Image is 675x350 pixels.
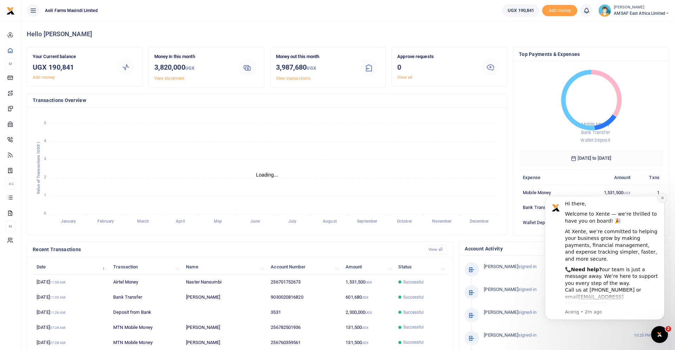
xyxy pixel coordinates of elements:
p: signed-in [484,332,618,339]
img: logo-small [6,7,15,15]
span: Asili Farms Masindi Limited [42,7,101,14]
a: View transactions [276,76,311,81]
a: View all [425,245,448,254]
tspan: December [470,219,489,224]
a: UGX 190,841 [502,4,539,17]
small: UGX [362,295,368,299]
th: Date: activate to sort column descending [33,260,109,275]
th: Status: activate to sort column ascending [394,260,447,275]
text: Loading... [256,172,278,178]
small: UGX [185,65,194,71]
th: Amount [579,170,634,185]
td: Bank Transfer [519,200,579,215]
li: Wallet ballance [500,4,542,17]
p: signed-in [484,263,618,271]
td: [PERSON_NAME] [182,290,267,305]
iframe: Intercom notifications message [534,187,675,346]
a: profile-user [PERSON_NAME] AMSAF East Africa Limited [598,4,669,17]
span: UGX 190,841 [508,7,534,14]
td: 3531 [267,305,342,320]
h3: UGX 190,841 [33,62,109,72]
a: Add money [33,75,55,80]
span: Successful [403,309,424,316]
tspan: 3 [44,157,46,161]
th: Txns [634,170,663,185]
th: Amount: activate to sort column ascending [342,260,394,275]
tspan: August [323,219,337,224]
small: 07:28 AM [50,326,66,330]
small: UGX [362,341,368,345]
tspan: September [357,219,378,224]
td: [DATE] [33,275,109,290]
a: logo-small logo-large logo-large [6,8,15,13]
td: 1,531,500 [579,185,634,200]
p: Money in this month [154,53,231,61]
h4: Recent Transactions [33,246,420,253]
td: 601,680 [342,290,394,305]
td: 131,500 [342,320,394,335]
a: View statement [154,76,184,81]
td: Naster Nansumbi [182,275,267,290]
li: M [6,58,15,70]
h4: Top Payments & Expenses [519,50,663,58]
tspan: 4 [44,139,46,143]
tspan: February [97,219,114,224]
span: [PERSON_NAME] [484,310,518,315]
td: 131,500 [342,335,394,350]
td: MTN Mobile Money [109,320,182,335]
small: 11:58 AM [50,280,66,284]
small: UGX [362,326,368,330]
h4: Account Activity [465,245,663,253]
th: Transaction: activate to sort column ascending [109,260,182,275]
p: Approve requests [397,53,474,61]
li: Ac [6,178,15,190]
td: [DATE] [33,290,109,305]
tspan: 2 [44,175,46,179]
td: 256782501936 [267,320,342,335]
span: Bank Transfer [581,130,610,135]
small: 11:26 AM [50,311,66,314]
h6: [DATE] to [DATE] [519,150,663,167]
span: Successful [403,279,424,285]
h4: Transactions Overview [33,96,501,104]
td: 256760359561 [267,335,342,350]
td: [PERSON_NAME] [182,335,267,350]
tspan: 5 [44,121,46,125]
th: Expense [519,170,579,185]
span: Add money [542,5,577,17]
span: Successful [403,339,424,345]
td: [DATE] [33,335,109,350]
td: Airtel Money [109,275,182,290]
h4: Hello [PERSON_NAME] [27,30,669,38]
tspan: June [250,219,260,224]
tspan: July [288,219,296,224]
tspan: 1 [44,193,46,198]
tspan: January [61,219,76,224]
tspan: May [214,219,222,224]
th: Name: activate to sort column ascending [182,260,267,275]
small: UGX [307,65,316,71]
span: [PERSON_NAME] [484,332,518,338]
small: [PERSON_NAME] [614,5,669,11]
td: [DATE] [33,320,109,335]
small: 07:28 AM [50,341,66,345]
a: Add money [542,7,577,13]
span: Wallet Deposit [581,138,610,143]
td: 9030020816820 [267,290,342,305]
td: Bank Transfer [109,290,182,305]
td: [DATE] [33,305,109,320]
span: [PERSON_NAME] [484,287,518,292]
td: Deposit from Bank [109,305,182,320]
img: profile-user [598,4,611,17]
tspan: October [397,219,412,224]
